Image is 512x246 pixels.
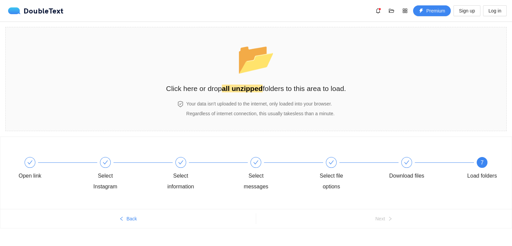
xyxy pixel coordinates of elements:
span: bell [373,8,383,13]
div: Download files [387,157,463,181]
span: folder-open [386,8,397,13]
a: logoDoubleText [8,7,64,14]
button: appstore [400,5,410,16]
div: Load folders [467,171,497,181]
button: leftBack [0,213,256,224]
h4: Your data isn't uploaded to the internet, only loaded into your browser. [186,100,334,107]
div: Select messages [236,171,275,192]
h2: Click here or drop folders to this area to load. [166,83,346,94]
span: 7 [481,160,484,165]
span: check [404,160,409,165]
span: Sign up [459,7,475,14]
div: Select file options [312,171,351,192]
span: Log in [488,7,501,14]
button: folder-open [386,5,397,16]
span: Regardless of internet connection, this usually takes less than a minute . [186,111,334,116]
button: thunderboltPremium [413,5,451,16]
div: Select information [161,171,200,192]
button: Sign up [453,5,480,16]
span: check [103,160,108,165]
span: check [178,160,183,165]
button: bell [373,5,383,16]
div: Select Instagram [86,157,161,192]
span: check [329,160,334,165]
button: Log in [483,5,507,16]
div: Select messages [236,157,312,192]
span: thunderbolt [419,8,423,14]
span: check [253,160,259,165]
span: left [119,216,124,222]
span: check [27,160,33,165]
strong: all unzipped [222,85,263,92]
div: Select information [161,157,237,192]
div: Download files [389,171,424,181]
span: appstore [400,8,410,13]
span: safety-certificate [177,101,183,107]
div: Select Instagram [86,171,125,192]
button: Nextright [256,213,512,224]
div: DoubleText [8,7,64,14]
div: Open link [19,171,41,181]
div: Select file options [312,157,387,192]
div: 7Load folders [463,157,502,181]
span: Premium [426,7,445,14]
img: logo [8,7,24,14]
span: folder [237,41,275,75]
div: Open link [10,157,86,181]
span: Back [127,215,137,222]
